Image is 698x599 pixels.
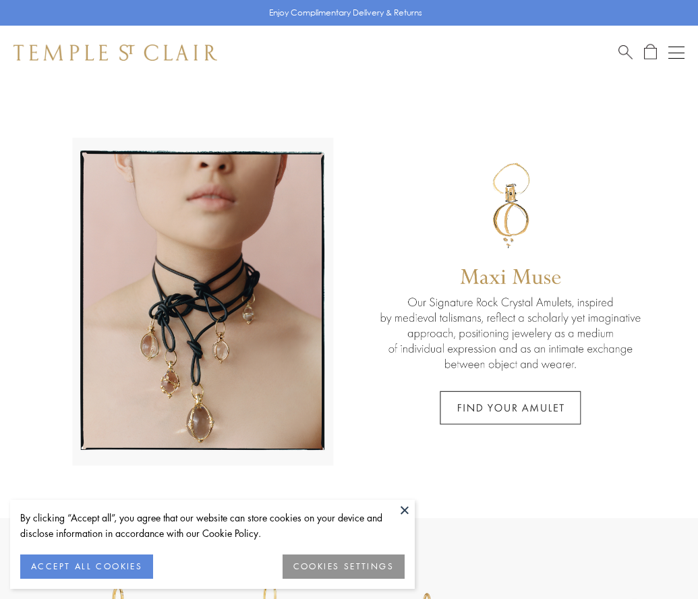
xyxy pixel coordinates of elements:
p: Enjoy Complimentary Delivery & Returns [269,6,422,20]
div: By clicking “Accept all”, you agree that our website can store cookies on your device and disclos... [20,510,405,541]
button: COOKIES SETTINGS [283,554,405,579]
a: Search [618,44,633,61]
button: Open navigation [668,45,685,61]
button: ACCEPT ALL COOKIES [20,554,153,579]
img: Temple St. Clair [13,45,217,61]
a: Open Shopping Bag [644,44,657,61]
